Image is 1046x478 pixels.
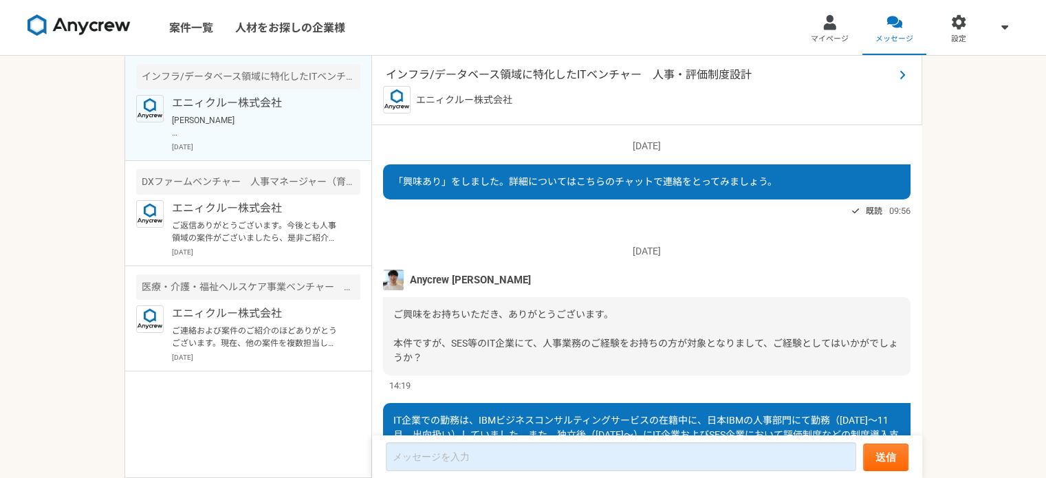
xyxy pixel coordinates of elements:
[389,379,411,392] span: 14:19
[172,325,342,349] p: ご連絡および案件のご紹介のほどありがとうございます。現在、他の案件を複数担当している関係で、ご希望の工数での対応が難しいです。そのため、こちらに関しては見送りとさせてください。よろしくおねがいい...
[410,272,531,287] span: Anycrew [PERSON_NAME]
[416,93,512,107] p: エニィクルー株式会社
[136,169,360,195] div: DXファームベンチャー 人事マネージャー（育成・評価）
[866,203,882,219] span: 既読
[383,86,411,113] img: logo_text_blue_01.png
[172,247,360,257] p: [DATE]
[383,244,911,259] p: [DATE]
[383,270,404,290] img: %E3%83%95%E3%82%9A%E3%83%AD%E3%83%95%E3%82%A3%E3%83%BC%E3%83%AB%E7%94%BB%E5%83%8F%E3%81%AE%E3%82%...
[393,415,899,455] span: IT企業での勤務は、IBMビジネスコンサルティングサービスの在籍中に、日本IBMの人事部門にて勤務（[DATE]～11月。出向扱い）していました。また、独立後（[DATE]～）にIT企業およびS...
[863,444,908,471] button: 送信
[386,67,894,83] span: インフラ/データベース領域に特化したITベンチャー 人事・評価制度設計
[172,219,342,244] p: ご返信ありがとうございます。今後とも人事領域の案件がございましたら、是非ご紹介いただけますようお願いいたします。
[951,34,966,45] span: 設定
[811,34,849,45] span: マイページ
[136,95,164,122] img: logo_text_blue_01.png
[136,200,164,228] img: logo_text_blue_01.png
[172,352,360,362] p: [DATE]
[383,139,911,153] p: [DATE]
[393,309,898,363] span: ご興味をお持ちいただき、ありがとうございます。 本件ですが、SES等のIT企業にて、人事業務のご経験をお持ちの方が対象となりまして、ご経験としてはいかがでしょうか？
[875,34,913,45] span: メッセージ
[28,14,131,36] img: 8DqYSo04kwAAAAASUVORK5CYII=
[393,176,777,187] span: 「興味あり」をしました。詳細についてはこちらのチャットで連絡をとってみましょう。
[136,64,360,89] div: インフラ/データベース領域に特化したITベンチャー 人事・評価制度設計
[889,204,911,217] span: 09:56
[136,305,164,333] img: logo_text_blue_01.png
[172,142,360,152] p: [DATE]
[172,200,342,217] p: エニィクルー株式会社
[172,305,342,322] p: エニィクルー株式会社
[172,114,342,139] p: [PERSON_NAME] 本件、ご連絡が遅くなってしまい、すみません。 本件ですが、先方にて先行して人事ポジションの方が入られておりまして、そちらの方が、今年11月頃までの契約となりますので、...
[172,95,342,111] p: エニィクルー株式会社
[136,274,360,300] div: 医療・介護・福祉ヘルスケア事業ベンチャー 人事統括ポジション（労務メイン）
